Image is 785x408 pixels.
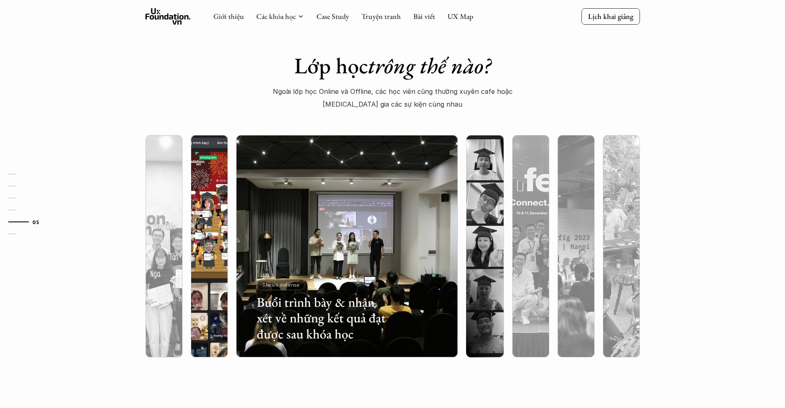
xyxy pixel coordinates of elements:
[361,12,401,21] a: Truyện tranh
[413,12,435,21] a: Bài viết
[213,12,244,21] a: Giới thiệu
[249,52,537,79] h1: Lớp học
[256,12,296,21] a: Các khóa học
[267,85,518,110] p: Ngoài lớp học Online và Offline, các học viên cũng thường xuyên cafe hoặc [MEDICAL_DATA] gia các ...
[448,12,473,21] a: UX Map
[33,219,39,225] strong: 05
[257,294,389,342] h3: Buổi trình bày & nhận xét về những kết quả đạt được sau khóa học
[368,51,491,80] em: trông thế nào?
[8,217,47,227] a: 05
[581,8,640,24] a: Lịch khai giảng
[262,282,299,288] p: Thesis defense
[316,12,349,21] a: Case Study
[588,12,633,21] p: Lịch khai giảng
